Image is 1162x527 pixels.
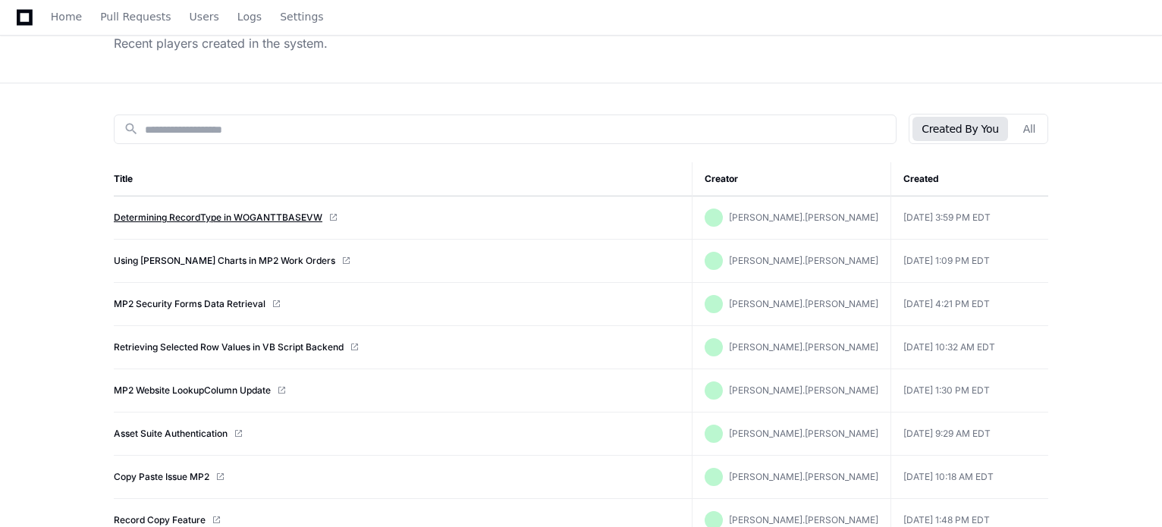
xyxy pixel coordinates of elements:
span: [PERSON_NAME].[PERSON_NAME] [729,298,878,309]
th: Creator [692,162,890,196]
td: [DATE] 4:21 PM EDT [890,283,1048,326]
a: Copy Paste Issue MP2 [114,471,209,483]
a: Retrieving Selected Row Values in VB Script Backend [114,341,344,353]
td: [DATE] 1:09 PM EDT [890,240,1048,283]
span: [PERSON_NAME].[PERSON_NAME] [729,514,878,525]
td: [DATE] 10:18 AM EDT [890,456,1048,499]
td: [DATE] 9:29 AM EDT [890,413,1048,456]
span: Users [190,12,219,21]
span: Logs [237,12,262,21]
span: [PERSON_NAME].[PERSON_NAME] [729,384,878,396]
a: Record Copy Feature [114,514,206,526]
span: [PERSON_NAME].[PERSON_NAME] [729,212,878,223]
td: [DATE] 10:32 AM EDT [890,326,1048,369]
a: Asset Suite Authentication [114,428,228,440]
a: MP2 Website LookupColumn Update [114,384,271,397]
td: [DATE] 1:30 PM EDT [890,369,1048,413]
td: [DATE] 3:59 PM EDT [890,196,1048,240]
span: Home [51,12,82,21]
button: Created By You [912,117,1007,141]
span: [PERSON_NAME].[PERSON_NAME] [729,341,878,353]
span: Pull Requests [100,12,171,21]
a: MP2 Security Forms Data Retrieval [114,298,265,310]
th: Created [890,162,1048,196]
div: Recent players created in the system. [114,34,328,52]
a: Using [PERSON_NAME] Charts in MP2 Work Orders [114,255,335,267]
span: [PERSON_NAME].[PERSON_NAME] [729,428,878,439]
span: [PERSON_NAME].[PERSON_NAME] [729,471,878,482]
a: Determining RecordType in WOGANTTBASEVW [114,212,322,224]
mat-icon: search [124,121,139,136]
button: All [1014,117,1044,141]
span: Settings [280,12,323,21]
th: Title [114,162,692,196]
span: [PERSON_NAME].[PERSON_NAME] [729,255,878,266]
